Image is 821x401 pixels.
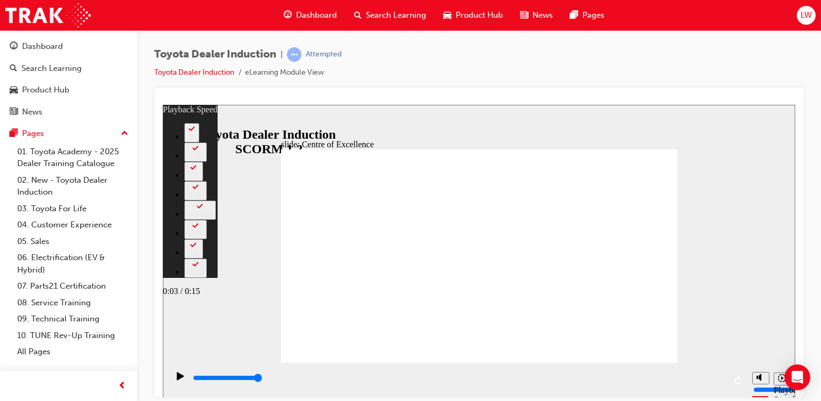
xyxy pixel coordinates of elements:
a: pages-iconPages [561,4,613,26]
button: Play (Ctrl+Alt+P) [5,267,24,285]
span: Pages [582,9,604,22]
span: prev-icon [118,379,126,393]
div: News [22,106,42,118]
button: LW [797,6,816,25]
span: search-icon [10,64,17,74]
span: car-icon [443,9,451,22]
a: 07. Parts21 Certification [13,278,133,295]
button: Pages [4,124,133,144]
span: pages-icon [10,129,18,139]
a: Product Hub [4,80,133,100]
div: Attempted [306,49,342,60]
button: Playback speed [611,268,628,281]
span: car-icon [10,85,18,95]
div: Pages [22,127,44,140]
a: news-iconNews [512,4,561,26]
button: Mute (Ctrl+Alt+M) [589,267,607,280]
span: guage-icon [284,9,292,22]
a: All Pages [13,343,133,360]
div: Playback Speed [611,281,627,300]
div: playback controls [5,258,584,293]
a: search-iconSearch Learning [345,4,435,26]
span: Dashboard [296,9,337,22]
div: 2 [26,28,32,36]
span: | [280,48,283,61]
a: 01. Toyota Academy - 2025 Dealer Training Catalogue [13,144,133,172]
input: slide progress [30,269,99,277]
div: Search Learning [21,62,82,75]
span: News [532,9,553,22]
span: search-icon [354,9,362,22]
img: Trak [5,3,91,27]
span: Toyota Dealer Induction [154,48,276,61]
span: news-icon [520,9,528,22]
a: 09. Technical Training [13,311,133,327]
a: News [4,102,133,122]
div: Product Hub [22,84,69,96]
span: LW [801,9,812,22]
a: Search Learning [4,59,133,78]
span: up-icon [121,127,128,141]
span: guage-icon [10,42,18,52]
button: DashboardSearch LearningProduct HubNews [4,34,133,124]
button: Replay (Ctrl+Alt+R) [568,268,584,284]
a: 10. TUNE Rev-Up Training [13,327,133,344]
span: pages-icon [570,9,578,22]
span: learningRecordVerb_ATTEMPT-icon [287,47,301,62]
div: Open Intercom Messenger [784,364,810,390]
a: guage-iconDashboard [275,4,345,26]
span: news-icon [10,108,18,117]
a: 05. Sales [13,233,133,250]
span: Search Learning [366,9,426,22]
a: 04. Customer Experience [13,217,133,233]
input: volume [590,281,660,289]
a: Dashboard [4,37,133,56]
a: 08. Service Training [13,295,133,311]
div: Dashboard [22,40,63,53]
a: car-iconProduct Hub [435,4,512,26]
li: eLearning Module View [245,67,324,79]
div: misc controls [584,258,627,293]
a: 03. Toyota For Life [13,200,133,217]
button: 2 [21,18,37,38]
a: 02. New - Toyota Dealer Induction [13,172,133,200]
a: 06. Electrification (EV & Hybrid) [13,249,133,278]
a: Toyota Dealer Induction [154,68,234,77]
span: Product Hub [456,9,503,22]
